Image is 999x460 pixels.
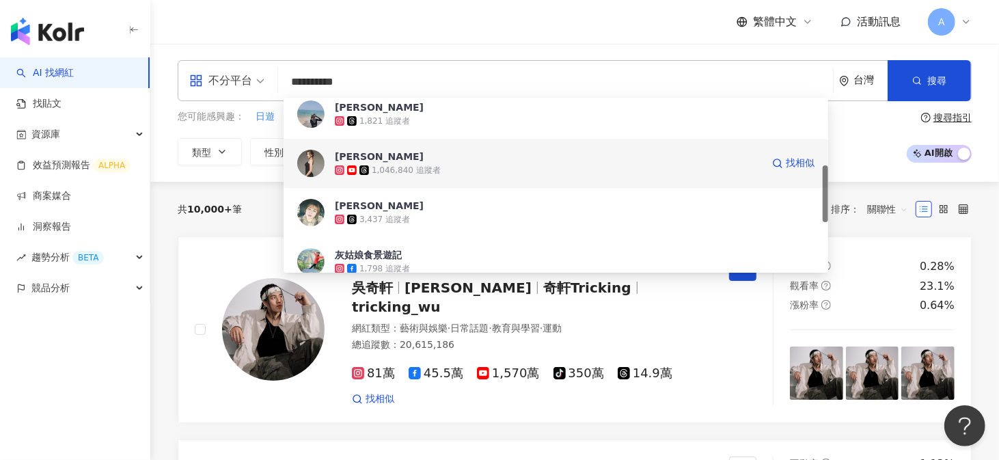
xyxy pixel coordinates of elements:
[400,323,448,334] span: 藝術與娛樂
[372,165,441,176] div: 1,046,840 追蹤者
[16,189,71,203] a: 商案媒合
[297,199,325,226] img: KOL Avatar
[405,280,532,296] span: [PERSON_NAME]
[450,323,489,334] span: 日常話題
[31,242,104,273] span: 趨勢分析
[359,116,410,127] div: 1,821 追蹤者
[772,150,815,177] a: 找相似
[920,298,955,313] div: 0.64%
[189,70,252,92] div: 不分平台
[178,236,972,423] a: KOL Avatar吳奇軒[PERSON_NAME]奇軒Trickingtricking_wu網紅類型：藝術與娛樂·日常話題·教育與學習·運動總追蹤數：20,615,18681萬45.5萬1,5...
[540,323,543,334] span: ·
[352,366,395,381] span: 81萬
[920,259,955,274] div: 0.28%
[753,14,797,29] span: 繁體中文
[178,138,242,165] button: 類型
[297,150,325,177] img: KOL Avatar
[222,278,325,381] img: KOL Avatar
[352,392,394,406] a: 找相似
[492,323,540,334] span: 教育與學習
[189,74,203,87] span: appstore
[352,338,713,352] div: 總追蹤數 ： 20,615,186
[920,279,955,294] div: 23.1%
[16,159,131,172] a: 效益預測報告ALPHA
[853,75,888,86] div: 台灣
[888,60,971,101] button: 搜尋
[16,97,61,111] a: 找貼文
[921,113,931,122] span: question-circle
[831,198,916,220] div: 排序：
[72,251,104,265] div: BETA
[938,14,945,29] span: A
[477,366,540,381] span: 1,570萬
[359,214,410,226] div: 3,437 追蹤者
[790,299,819,310] span: 漲粉率
[944,405,985,446] iframe: Help Scout Beacon - Open
[618,366,672,381] span: 14.9萬
[901,347,955,400] img: post-image
[335,100,424,114] div: [PERSON_NAME]
[192,147,211,158] span: 類型
[553,366,604,381] span: 350萬
[352,322,713,336] div: 網紅類型 ：
[178,110,245,124] span: 您可能感興趣：
[821,300,831,310] span: question-circle
[297,100,325,128] img: KOL Avatar
[250,138,314,165] button: 性別
[16,253,26,262] span: rise
[489,323,491,334] span: ·
[839,76,849,86] span: environment
[178,204,242,215] div: 共 筆
[790,347,843,400] img: post-image
[11,18,84,45] img: logo
[821,281,831,290] span: question-circle
[255,109,275,124] button: 日遊
[352,299,441,315] span: tricking_wu
[846,347,899,400] img: post-image
[335,199,424,213] div: [PERSON_NAME]
[933,112,972,123] div: 搜尋指引
[256,110,275,124] span: 日遊
[16,66,74,80] a: searchAI 找網紅
[352,280,393,296] span: 吳奇軒
[543,323,562,334] span: 運動
[448,323,450,334] span: ·
[366,392,394,406] span: 找相似
[335,248,402,262] div: 灰姑娘食景遊記
[359,263,410,275] div: 1,798 追蹤者
[31,119,60,150] span: 資源庫
[867,198,908,220] span: 關聯性
[790,280,819,291] span: 觀看率
[297,248,325,275] img: KOL Avatar
[264,147,284,158] span: 性別
[335,150,424,163] div: [PERSON_NAME]
[927,75,946,86] span: 搜尋
[16,220,71,234] a: 洞察報告
[31,273,70,303] span: 競品分析
[857,15,901,28] span: 活動訊息
[543,280,631,296] span: 奇軒Tricking
[409,366,463,381] span: 45.5萬
[786,157,815,170] span: 找相似
[187,204,232,215] span: 10,000+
